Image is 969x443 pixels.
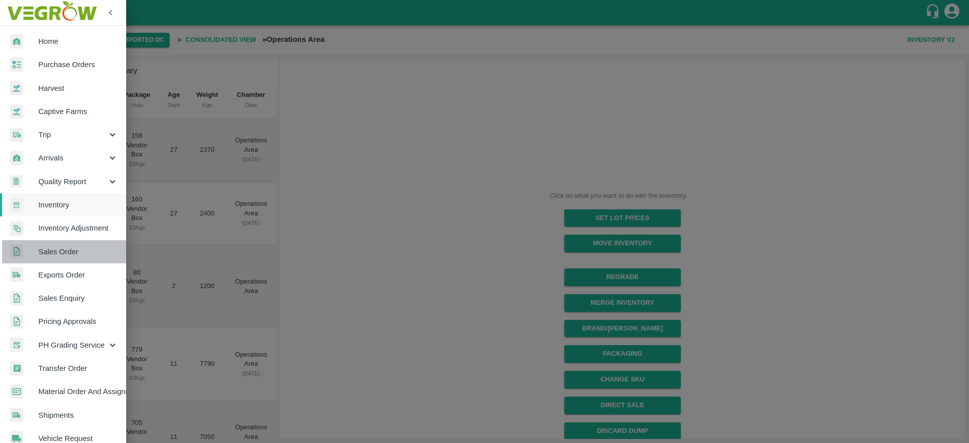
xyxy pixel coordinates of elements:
img: harvest [10,104,23,119]
span: Exports Order [38,269,118,281]
img: harvest [10,81,23,96]
span: PH Grading Service [38,340,107,351]
span: Arrivals [38,152,107,163]
span: Purchase Orders [38,59,118,70]
span: Sales Order [38,246,118,257]
span: Inventory Adjustment [38,223,118,234]
span: Material Order And Assignment [38,386,118,397]
img: whTracker [10,338,23,352]
span: Inventory [38,199,118,210]
img: whInventory [10,198,23,212]
img: sales [10,314,23,329]
span: Transfer Order [38,363,118,374]
span: Captive Farms [38,106,118,117]
img: reciept [10,58,23,72]
span: Sales Enquiry [38,293,118,304]
img: shipments [10,408,23,422]
img: delivery [10,128,23,142]
img: whArrival [10,151,23,165]
span: Home [38,36,118,47]
img: centralMaterial [10,384,23,399]
span: Pricing Approvals [38,316,118,327]
span: Trip [38,129,107,140]
img: shipments [10,267,23,282]
img: inventory [10,221,23,236]
img: sales [10,291,23,306]
span: Shipments [38,410,118,421]
img: whArrival [10,34,23,49]
span: Harvest [38,83,118,94]
img: qualityReport [10,175,22,188]
img: whTransfer [10,361,23,376]
span: Quality Report [38,176,107,187]
img: sales [10,244,23,259]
